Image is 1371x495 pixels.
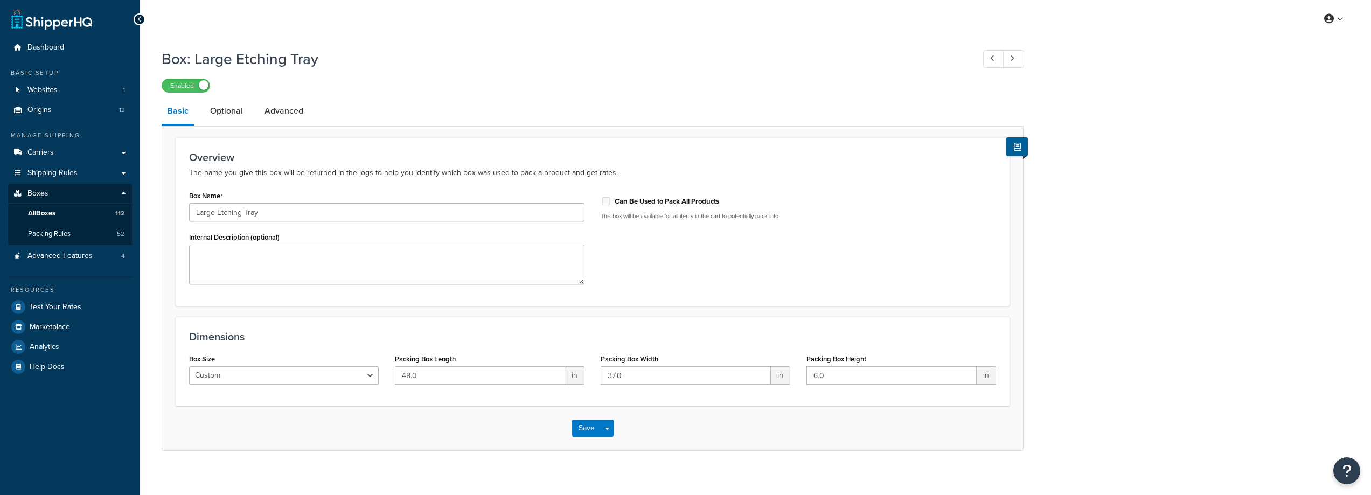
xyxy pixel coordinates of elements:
[259,98,309,124] a: Advanced
[189,166,996,179] p: The name you give this box will be returned in the logs to help you identify which box was used t...
[30,343,59,352] span: Analytics
[395,355,456,363] label: Packing Box Length
[27,252,93,261] span: Advanced Features
[1333,457,1360,484] button: Open Resource Center
[1006,137,1028,156] button: Show Help Docs
[8,246,132,266] li: Advanced Features
[8,204,132,224] a: AllBoxes112
[8,38,132,58] a: Dashboard
[205,98,248,124] a: Optional
[28,209,55,218] span: All Boxes
[117,229,124,239] span: 52
[30,362,65,372] span: Help Docs
[8,285,132,295] div: Resources
[189,331,996,343] h3: Dimensions
[189,151,996,163] h3: Overview
[162,48,963,69] h1: Box: Large Etching Tray
[30,303,81,312] span: Test Your Rates
[8,184,132,245] li: Boxes
[8,317,132,337] a: Marketplace
[771,366,790,385] span: in
[8,100,132,120] a: Origins12
[8,184,132,204] a: Boxes
[8,357,132,377] a: Help Docs
[121,252,125,261] span: 4
[8,80,132,100] a: Websites1
[27,169,78,178] span: Shipping Rules
[601,212,996,220] p: This box will be available for all items in the cart to potentially pack into
[8,224,132,244] a: Packing Rules52
[115,209,124,218] span: 112
[8,297,132,317] a: Test Your Rates
[8,68,132,78] div: Basic Setup
[27,189,48,198] span: Boxes
[601,355,658,363] label: Packing Box Width
[572,420,601,437] button: Save
[27,106,52,115] span: Origins
[601,197,611,205] input: This option can't be selected because the box is assigned to a dimensional rule
[8,246,132,266] a: Advanced Features4
[189,192,223,200] label: Box Name
[1003,50,1024,68] a: Next Record
[8,224,132,244] li: Packing Rules
[27,43,64,52] span: Dashboard
[565,366,584,385] span: in
[8,131,132,140] div: Manage Shipping
[189,355,215,363] label: Box Size
[162,79,210,92] label: Enabled
[8,337,132,357] a: Analytics
[8,100,132,120] li: Origins
[28,229,71,239] span: Packing Rules
[8,80,132,100] li: Websites
[806,355,866,363] label: Packing Box Height
[119,106,125,115] span: 12
[27,148,54,157] span: Carriers
[189,233,280,241] label: Internal Description (optional)
[27,86,58,95] span: Websites
[30,323,70,332] span: Marketplace
[977,366,996,385] span: in
[615,197,719,206] label: Can Be Used to Pack All Products
[8,143,132,163] a: Carriers
[8,163,132,183] a: Shipping Rules
[162,98,194,126] a: Basic
[983,50,1004,68] a: Previous Record
[123,86,125,95] span: 1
